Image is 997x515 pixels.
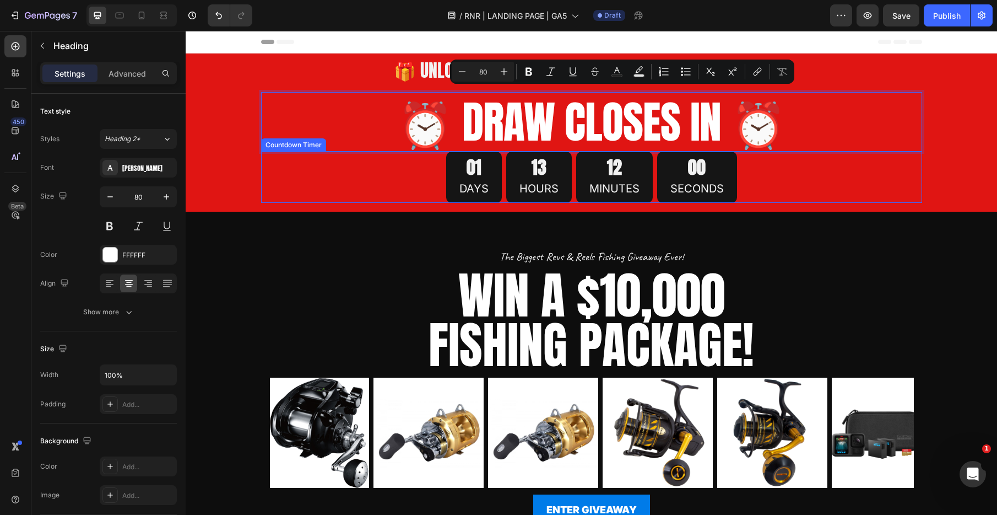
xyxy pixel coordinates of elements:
img: [object Object] [188,347,298,457]
div: Beta [8,202,26,211]
div: Editor contextual toolbar [450,60,794,84]
p: DAYS [274,148,303,168]
img: [object Object] [532,347,642,457]
div: Publish [933,10,961,22]
p: HOURS [334,148,373,168]
p: ENTER GIVEAWAY [361,470,451,488]
p: 7 [72,9,77,22]
span: / [459,10,462,22]
div: Show more [83,307,134,318]
div: [PERSON_NAME] [122,163,174,173]
div: Add... [122,400,174,410]
img: [object Object] [417,347,527,457]
p: Heading [53,39,172,52]
div: Text style [40,106,71,116]
h2: Rich Text Editor. Editing area: main [84,239,728,340]
button: Heading 2* [100,129,177,149]
button: Publish [924,4,970,26]
div: Size [40,189,69,204]
button: 7 [4,4,82,26]
button: Save [883,4,919,26]
div: Align [40,276,71,291]
img: [object Object] [84,347,183,457]
div: Undo/Redo [208,4,252,26]
div: Styles [40,134,59,144]
div: Background [40,434,94,449]
div: Add... [122,462,174,472]
input: Auto [100,365,176,385]
p: MINUTES [404,148,454,168]
div: 13 [334,125,373,148]
div: Font [40,163,54,173]
iframe: Design area [186,31,997,515]
p: SECONDS [485,148,538,168]
div: Color [40,462,57,471]
span: Draft [604,10,621,20]
div: Size [40,342,69,357]
div: Padding [40,399,66,409]
span: Save [892,11,911,20]
span: Heading 2* [105,134,140,144]
div: Countdown Timer [78,109,138,119]
p: The Biggest Revs & Reels Fishing Giveaway Ever! [314,219,498,233]
div: Image [40,490,59,500]
img: [object Object] [646,347,756,457]
div: FFFFFF [122,250,174,260]
a: ENTER GIVEAWAY [348,464,464,495]
img: [object Object] [302,347,413,457]
div: Rich Text Editor. Editing area: main [313,218,499,234]
p: Advanced [109,68,146,79]
iframe: Intercom live chat [960,461,986,487]
div: 450 [10,117,26,126]
p: Settings [55,68,85,79]
span: 1 [982,444,991,453]
div: Width [40,370,58,380]
p: WIN A $10,000 FISHING PACKAGE! [85,240,727,339]
span: RNR | LANDING PAGE | GA5 [464,10,567,22]
div: 12 [404,125,454,148]
div: 01 [274,125,303,148]
button: Show more [40,302,177,322]
div: Color [40,250,57,260]
div: 00 [485,125,538,148]
div: Add... [122,491,174,501]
